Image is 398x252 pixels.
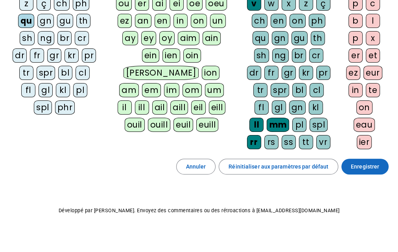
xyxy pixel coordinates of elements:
[228,162,328,171] span: Réinitialiser aux paramètres par défaut
[341,159,389,174] button: Enregistrer
[219,159,338,174] button: Réinitialiser aux paramètres par défaut
[351,162,379,171] span: Enregistrer
[186,162,206,171] span: Annuler
[176,159,216,174] button: Annuler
